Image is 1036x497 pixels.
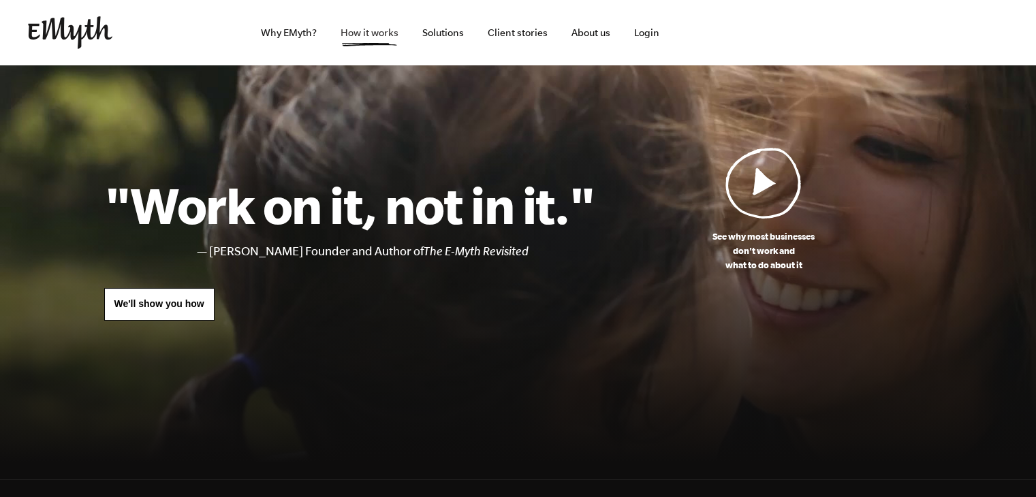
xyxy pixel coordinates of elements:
[104,175,595,235] h1: "Work on it, not in it."
[866,18,1009,48] iframe: Embedded CTA
[424,244,529,258] i: The E-Myth Revisited
[114,298,204,309] span: We'll show you how
[716,18,859,48] iframe: Embedded CTA
[725,147,802,219] img: Play Video
[209,242,595,261] li: [PERSON_NAME] Founder and Author of
[104,288,215,321] a: We'll show you how
[968,432,1036,497] iframe: Chat Widget
[28,16,112,49] img: EMyth
[595,147,932,272] a: See why most businessesdon't work andwhat to do about it
[595,229,932,272] p: See why most businesses don't work and what to do about it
